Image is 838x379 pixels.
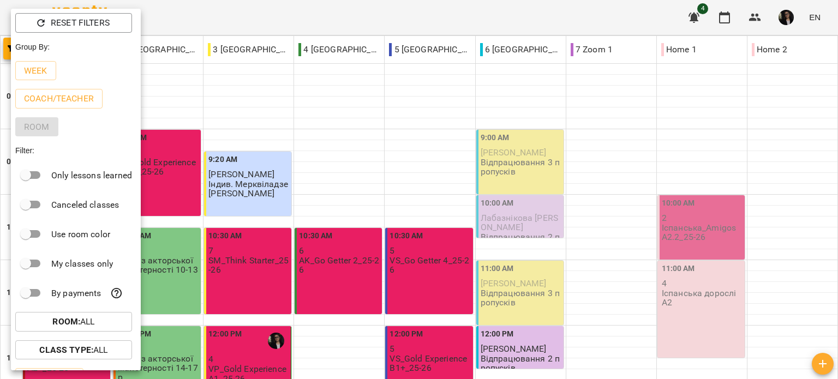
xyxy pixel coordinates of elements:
div: Filter: [11,141,141,160]
p: Coach/Teacher [24,92,94,105]
p: My classes only [51,257,113,270]
button: Week [15,61,56,81]
p: Reset Filters [51,16,110,29]
b: Room : [52,316,80,327]
b: Class Type : [39,345,93,355]
p: All [52,315,94,328]
p: Use room color [51,228,110,241]
button: Reset Filters [15,13,132,33]
p: Canceled classes [51,198,119,212]
p: Week [24,64,47,77]
p: By payments [51,287,101,300]
button: Room:All [15,312,132,332]
button: Coach/Teacher [15,89,103,109]
div: Group By: [11,37,141,57]
p: All [39,344,107,357]
button: Class Type:All [15,340,132,360]
p: Only lessons learned [51,169,132,182]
